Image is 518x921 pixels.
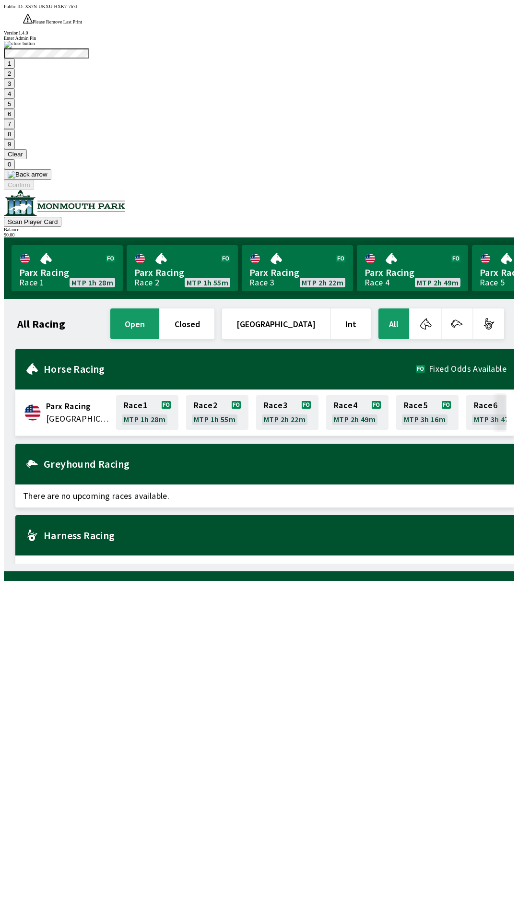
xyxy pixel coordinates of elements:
[4,35,514,41] div: Enter Admin Pin
[4,139,15,149] button: 9
[264,415,306,423] span: MTP 2h 22m
[429,365,506,373] span: Fixed Odds Available
[71,279,113,286] span: MTP 1h 28m
[110,308,159,339] button: open
[33,19,82,24] span: Please Remove Last Print
[4,180,34,190] button: Confirm
[4,41,35,48] img: close button
[4,159,15,169] button: 0
[186,395,248,430] a: Race2MTP 1h 55m
[15,555,514,579] span: There are no upcoming races available.
[134,279,159,286] div: Race 2
[194,415,235,423] span: MTP 1h 55m
[4,30,514,35] div: Version 1.4.0
[4,109,15,119] button: 6
[417,279,459,286] span: MTP 2h 49m
[127,245,238,291] a: Parx RacingRace 2MTP 1h 55m
[4,129,15,139] button: 8
[334,401,357,409] span: Race 4
[480,279,505,286] div: Race 5
[256,395,318,430] a: Race3MTP 2h 22m
[404,415,446,423] span: MTP 3h 16m
[134,266,230,279] span: Parx Racing
[4,69,15,79] button: 2
[249,266,345,279] span: Parx Racing
[46,400,110,413] span: Parx Racing
[222,308,330,339] button: [GEOGRAPHIC_DATA]
[357,245,468,291] a: Parx RacingRace 4MTP 2h 49m
[334,415,376,423] span: MTP 2h 49m
[4,190,125,216] img: venue logo
[404,401,427,409] span: Race 5
[4,59,15,69] button: 1
[378,308,409,339] button: All
[124,401,147,409] span: Race 1
[19,266,115,279] span: Parx Racing
[249,279,274,286] div: Race 3
[44,531,506,539] h2: Harness Racing
[242,245,353,291] a: Parx RacingRace 3MTP 2h 22m
[19,279,44,286] div: Race 1
[396,395,459,430] a: Race5MTP 3h 16m
[15,484,514,508] span: There are no upcoming races available.
[187,279,228,286] span: MTP 1h 55m
[8,171,47,178] img: Back arrow
[44,365,416,373] h2: Horse Racing
[124,415,165,423] span: MTP 1h 28m
[474,415,516,423] span: MTP 3h 47m
[12,245,123,291] a: Parx RacingRace 1MTP 1h 28m
[4,79,15,89] button: 3
[25,4,77,9] span: XS7N-UKXU-HXK7-767J
[160,308,214,339] button: closed
[4,4,514,9] div: Public ID:
[4,227,514,232] div: Balance
[4,149,27,159] button: Clear
[4,232,514,237] div: $ 0.00
[46,413,110,425] span: United States
[474,401,497,409] span: Race 6
[44,460,506,468] h2: Greyhound Racing
[4,119,15,129] button: 7
[302,279,343,286] span: MTP 2h 22m
[4,89,15,99] button: 4
[326,395,388,430] a: Race4MTP 2h 49m
[17,320,65,328] h1: All Racing
[264,401,287,409] span: Race 3
[4,217,61,227] button: Scan Player Card
[4,99,15,109] button: 5
[116,395,178,430] a: Race1MTP 1h 28m
[331,308,371,339] button: Int
[365,279,389,286] div: Race 4
[365,266,460,279] span: Parx Racing
[194,401,217,409] span: Race 2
